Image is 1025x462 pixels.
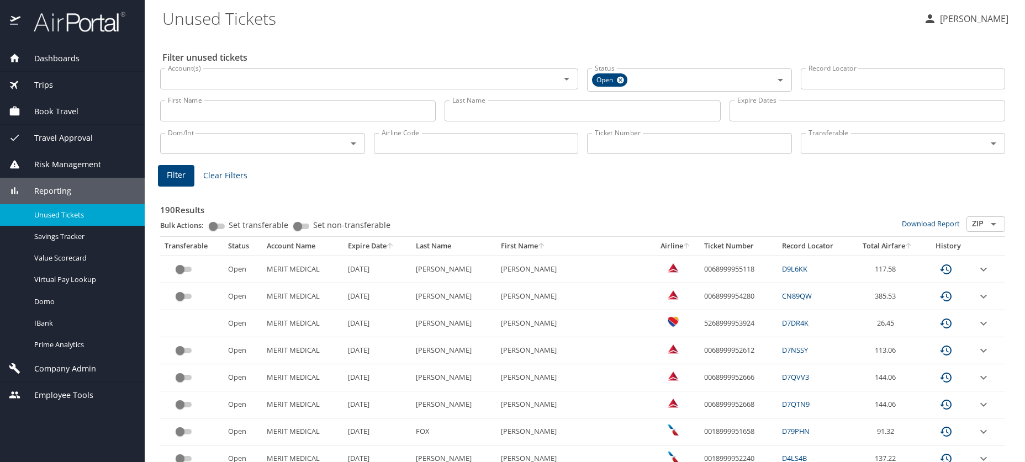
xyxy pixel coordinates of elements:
[937,12,1008,25] p: [PERSON_NAME]
[262,283,344,310] td: MERIT MEDICAL
[20,185,71,197] span: Reporting
[346,136,361,151] button: Open
[977,425,990,438] button: expand row
[919,9,1013,29] button: [PERSON_NAME]
[592,75,620,86] span: Open
[224,418,262,445] td: Open
[162,1,915,35] h1: Unused Tickets
[851,283,923,310] td: 385.53
[977,344,990,357] button: expand row
[344,391,411,418] td: [DATE]
[224,364,262,391] td: Open
[20,132,93,144] span: Travel Approval
[782,372,809,382] a: D7QVV3
[20,363,96,375] span: Company Admin
[668,370,679,381] img: Delta Airlines
[977,317,990,330] button: expand row
[20,79,53,91] span: Trips
[20,52,80,65] span: Dashboards
[158,165,194,187] button: Filter
[496,256,652,283] td: [PERSON_NAME]
[851,256,923,283] td: 117.58
[34,231,131,242] span: Savings Tracker
[668,397,679,408] img: Delta Airlines
[224,283,262,310] td: Open
[167,168,186,182] span: Filter
[851,418,923,445] td: 91.32
[203,169,247,183] span: Clear Filters
[34,318,131,328] span: IBank
[411,337,496,364] td: [PERSON_NAME]
[651,237,699,256] th: Airline
[592,73,627,87] div: Open
[224,237,262,256] th: Status
[905,243,913,250] button: sort
[496,310,652,337] td: [PERSON_NAME]
[700,283,778,310] td: 0068999954280
[262,237,344,256] th: Account Name
[773,72,788,88] button: Open
[34,296,131,307] span: Domo
[851,364,923,391] td: 144.06
[851,337,923,364] td: 113.06
[262,256,344,283] td: MERIT MEDICAL
[344,337,411,364] td: [DATE]
[313,221,390,229] span: Set non-transferable
[782,264,807,274] a: D9L6KK
[162,49,1007,66] h2: Filter unused tickets
[668,343,679,354] img: VxQ0i4AAAAASUVORK5CYII=
[496,418,652,445] td: [PERSON_NAME]
[160,220,213,230] p: Bulk Actions:
[34,253,131,263] span: Value Scorecard
[22,11,125,33] img: airportal-logo.png
[496,391,652,418] td: [PERSON_NAME]
[224,256,262,283] td: Open
[700,418,778,445] td: 0018999951658
[262,310,344,337] td: MERIT MEDICAL
[902,219,960,229] a: Download Report
[851,310,923,337] td: 26.45
[224,391,262,418] td: Open
[411,418,496,445] td: FOX
[262,418,344,445] td: MERIT MEDICAL
[20,105,78,118] span: Book Travel
[782,318,809,328] a: D7DR4K
[20,158,101,171] span: Risk Management
[160,197,1005,216] h3: 190 Results
[496,337,652,364] td: [PERSON_NAME]
[34,210,131,220] span: Unused Tickets
[782,291,812,301] a: CN89QW
[496,364,652,391] td: [PERSON_NAME]
[34,339,131,350] span: Prime Analytics
[977,290,990,303] button: expand row
[700,337,778,364] td: 0068999952612
[851,391,923,418] td: 144.06
[229,221,288,229] span: Set transferable
[344,256,411,283] td: [DATE]
[683,243,691,250] button: sort
[344,310,411,337] td: [DATE]
[977,398,990,411] button: expand row
[411,364,496,391] td: [PERSON_NAME]
[782,399,810,409] a: D7QTN9
[344,237,411,256] th: Expire Date
[782,345,808,355] a: D7NSSY
[411,256,496,283] td: [PERSON_NAME]
[986,136,1001,151] button: Open
[262,364,344,391] td: MERIT MEDICAL
[344,283,411,310] td: [DATE]
[224,337,262,364] td: Open
[165,241,219,251] div: Transferable
[411,391,496,418] td: [PERSON_NAME]
[700,256,778,283] td: 0068999955118
[778,237,852,256] th: Record Locator
[782,426,810,436] a: D79PHN
[344,418,411,445] td: [DATE]
[559,71,574,87] button: Open
[668,262,679,273] img: Delta Airlines
[668,316,679,327] img: bnYnzlNK7txYEDdZKaGJhU0uy2pBZGKU3ewuEsf2fAAMA9p6PmltIngwAAAAASUVORK5CYII=
[986,216,1001,232] button: Open
[496,283,652,310] td: [PERSON_NAME]
[700,364,778,391] td: 0068999952666
[411,237,496,256] th: Last Name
